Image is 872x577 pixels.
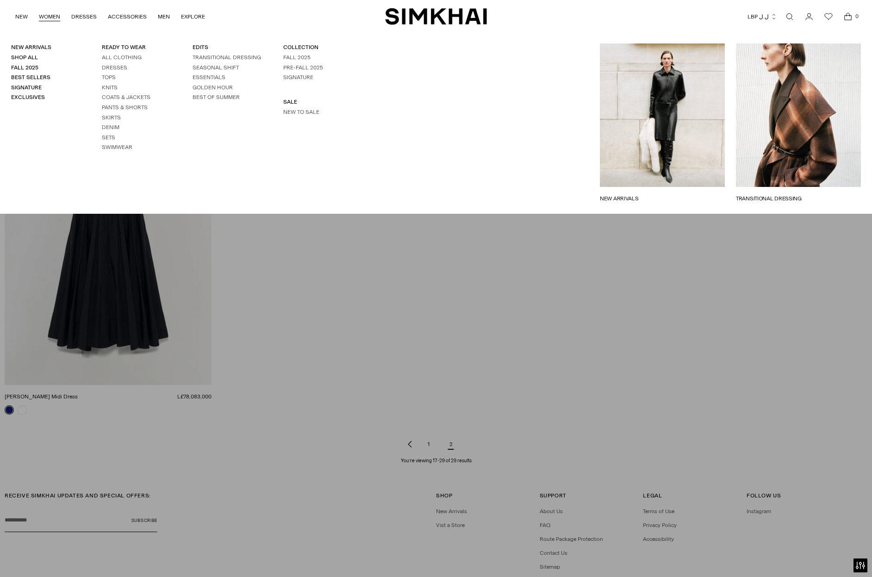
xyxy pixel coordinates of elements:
[853,12,861,20] span: 0
[15,6,28,27] a: NEW
[39,6,60,27] a: WOMEN
[181,6,205,27] a: EXPLORE
[780,7,799,26] a: Open search modal
[839,7,857,26] a: Open cart modal
[385,7,487,25] a: SIMKHAI
[158,6,170,27] a: MEN
[819,7,838,26] a: Wishlist
[800,7,818,26] a: Go to the account page
[71,6,97,27] a: DRESSES
[747,6,777,27] button: LBP ل.ل
[108,6,147,27] a: ACCESSORIES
